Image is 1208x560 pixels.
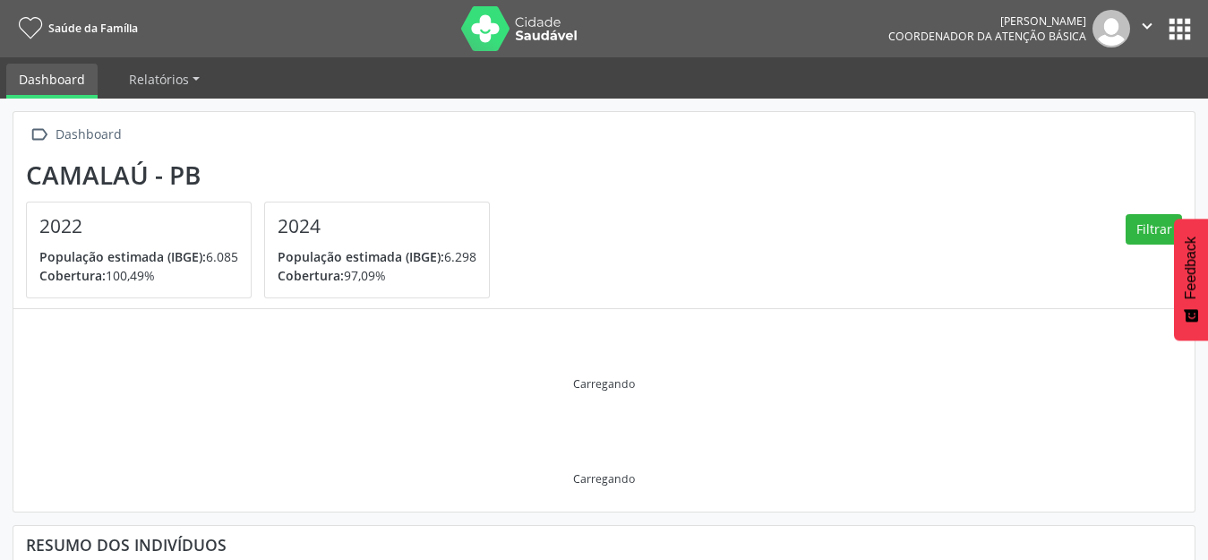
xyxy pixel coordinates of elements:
button:  [1130,10,1164,47]
div: Dashboard [52,122,124,148]
a: Relatórios [116,64,212,95]
div: Resumo dos indivíduos [26,535,1182,555]
i:  [26,122,52,148]
div: Carregando [573,471,635,487]
div: [PERSON_NAME] [888,13,1086,29]
span: Cobertura: [39,267,106,284]
i:  [1137,16,1157,36]
span: Saúde da Família [48,21,138,36]
button: Filtrar [1126,214,1182,245]
img: img [1092,10,1130,47]
span: Relatórios [129,71,189,88]
a:  Dashboard [26,122,124,148]
span: Cobertura: [278,267,344,284]
p: 100,49% [39,266,238,285]
span: População estimada (IBGE): [278,248,444,265]
span: População estimada (IBGE): [39,248,206,265]
p: 6.085 [39,247,238,266]
div: Camalaú - PB [26,160,502,190]
span: Feedback [1183,237,1199,299]
a: Saúde da Família [13,13,138,43]
h4: 2022 [39,215,238,237]
button: Feedback - Mostrar pesquisa [1174,219,1208,340]
span: Coordenador da Atenção Básica [888,29,1086,44]
h4: 2024 [278,215,476,237]
p: 97,09% [278,266,476,285]
button: apps [1164,13,1195,45]
a: Dashboard [6,64,98,99]
div: Carregando [573,376,635,392]
p: 6.298 [278,247,476,266]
